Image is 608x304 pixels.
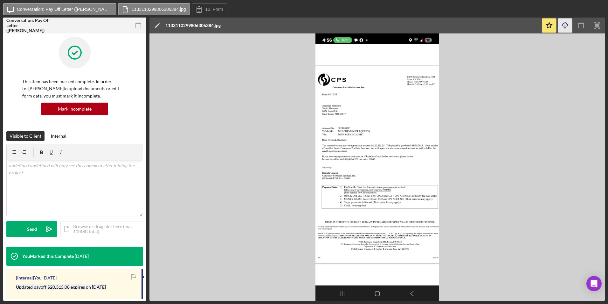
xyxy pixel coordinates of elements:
[58,103,92,115] div: Mark Incomplete
[6,221,57,237] button: Send
[6,131,45,141] button: Visible to Client
[16,275,42,280] div: [Internal] You
[75,254,89,259] time: 2025-09-03 12:56
[48,131,70,141] button: Internal
[192,3,227,15] button: 12. Form
[27,221,37,237] div: Send
[132,7,186,12] label: 1133110299806306384.jpg
[41,103,108,115] button: Mark Incomplete
[22,78,127,99] p: This item has been marked complete. In order for [PERSON_NAME] to upload documents or edit form d...
[10,131,41,141] div: Visible to Client
[43,275,57,280] time: 2025-09-03 12:56
[118,3,190,15] button: 1133110299806306384.jpg
[17,7,112,12] label: Conversation: Pay Off Letter ([PERSON_NAME])
[205,7,223,12] label: 12. Form
[3,3,116,15] button: Conversation: Pay Off Letter ([PERSON_NAME])
[6,18,51,33] div: Conversation: Pay Off Letter ([PERSON_NAME])
[586,276,602,291] div: Open Intercom Messenger
[22,254,74,259] div: You Marked this Complete
[51,131,66,141] div: Internal
[16,284,106,290] mark: Updated payoff $20,315.08 expires on [DATE]
[165,23,221,28] div: 1133110299806306384.jpg
[149,33,605,301] img: Preview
